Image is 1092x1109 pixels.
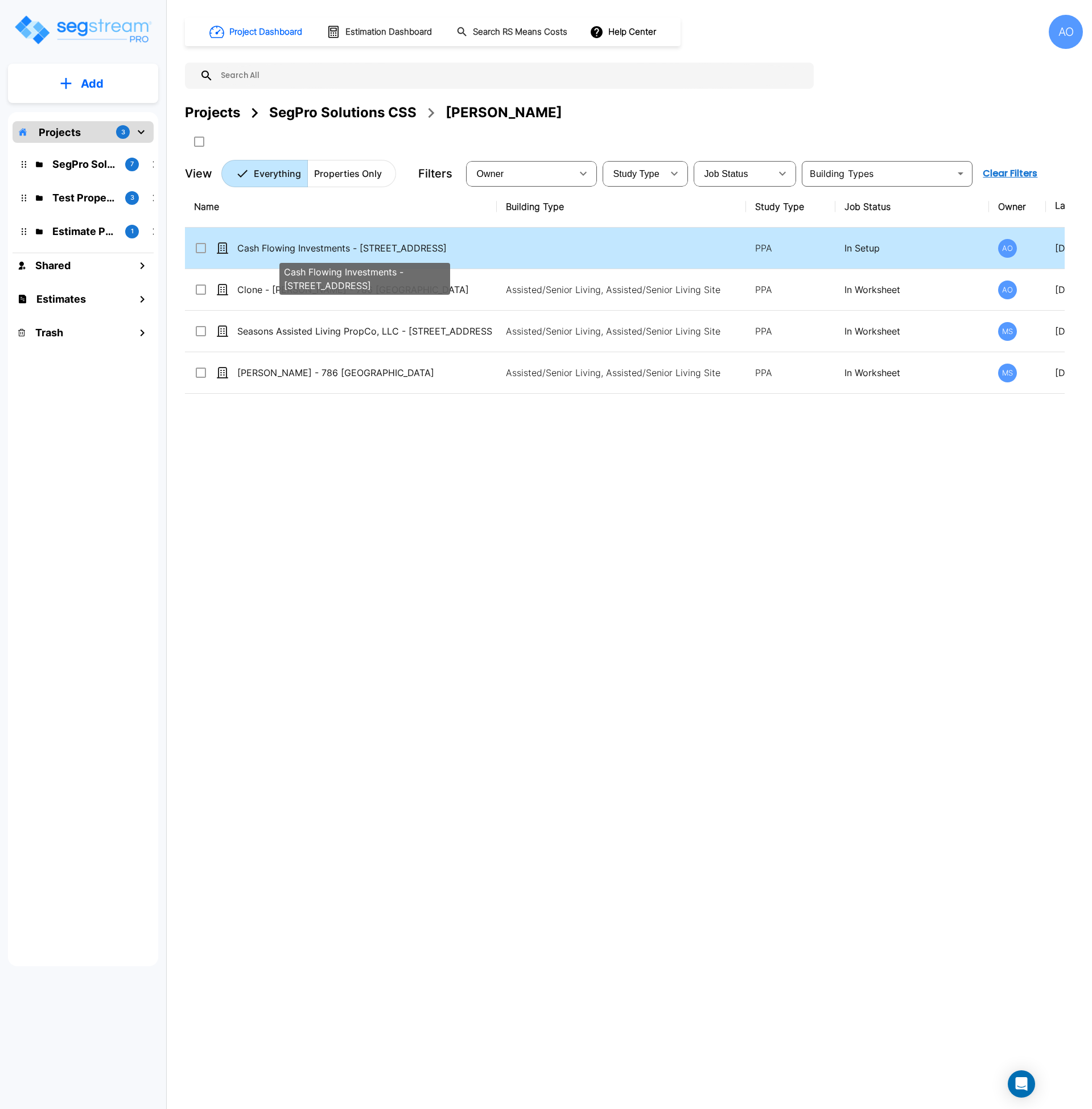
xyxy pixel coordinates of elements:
p: Add [81,75,104,92]
span: Job Status [704,169,748,179]
h1: Estimation Dashboard [345,26,432,39]
button: Everything [221,160,308,187]
div: AO [998,281,1017,299]
button: Add [8,67,158,100]
h1: Project Dashboard [229,26,302,39]
div: MS [998,322,1017,341]
input: Building Types [805,166,950,182]
th: Name [185,186,497,228]
p: SegPro Solutions CSS [52,156,116,172]
p: Cash Flowing Investments - [STREET_ADDRESS] [284,265,446,292]
p: Assisted/Senior Living, Assisted/Senior Living Site [506,366,755,380]
div: SegPro Solutions CSS [269,102,417,123]
div: [PERSON_NAME] [446,102,562,123]
div: Platform [221,160,396,187]
div: AO [998,239,1017,258]
button: Open [953,166,969,182]
p: PPA [755,366,826,380]
p: Assisted/Senior Living, Assisted/Senior Living Site [506,283,755,296]
p: 7 [130,159,134,169]
span: Study Type [613,169,659,179]
p: 3 [130,193,134,203]
div: Projects [185,102,240,123]
th: Study Type [746,186,835,228]
h1: Search RS Means Costs [473,26,567,39]
h1: Trash [35,325,63,340]
button: Properties Only [307,160,396,187]
p: Assisted/Senior Living, Assisted/Senior Living Site [506,324,755,338]
div: Open Intercom Messenger [1008,1070,1035,1098]
button: Help Center [587,21,661,43]
div: AO [1049,15,1083,49]
div: Select [468,158,572,189]
p: PPA [755,324,826,338]
button: Estimation Dashboard [322,20,438,44]
th: Job Status [835,186,989,228]
div: Select [605,158,663,189]
p: 1 [131,226,134,236]
h1: Estimates [36,291,86,307]
p: [PERSON_NAME] - 786 [GEOGRAPHIC_DATA] [237,366,492,380]
p: Filters [418,165,452,182]
p: Seasons Assisted Living PropCo, LLC - [STREET_ADDRESS] [237,324,492,338]
p: Properties Only [314,167,382,180]
p: Estimate Property [52,224,116,239]
p: Test Property Folder [52,190,116,205]
div: Select [696,158,771,189]
h1: Shared [35,258,71,273]
p: Cash Flowing Investments - [STREET_ADDRESS] [237,241,492,255]
p: PPA [755,283,826,296]
p: In Worksheet [844,366,980,380]
p: In Worksheet [844,324,980,338]
th: Building Type [497,186,746,228]
p: View [185,165,212,182]
p: Clone - [PERSON_NAME] - 786 [GEOGRAPHIC_DATA] [237,283,492,296]
img: Logo [13,14,153,46]
input: Search All [213,63,808,89]
p: In Worksheet [844,283,980,296]
p: In Setup [844,241,980,255]
p: PPA [755,241,826,255]
button: SelectAll [188,130,211,153]
span: Owner [476,169,504,179]
th: Owner [989,186,1046,228]
p: Projects [39,125,81,140]
p: Everything [254,167,301,180]
button: Project Dashboard [205,19,308,44]
button: Clear Filters [978,162,1042,185]
div: MS [998,364,1017,382]
button: Search RS Means Costs [452,21,574,43]
p: 3 [121,127,125,137]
